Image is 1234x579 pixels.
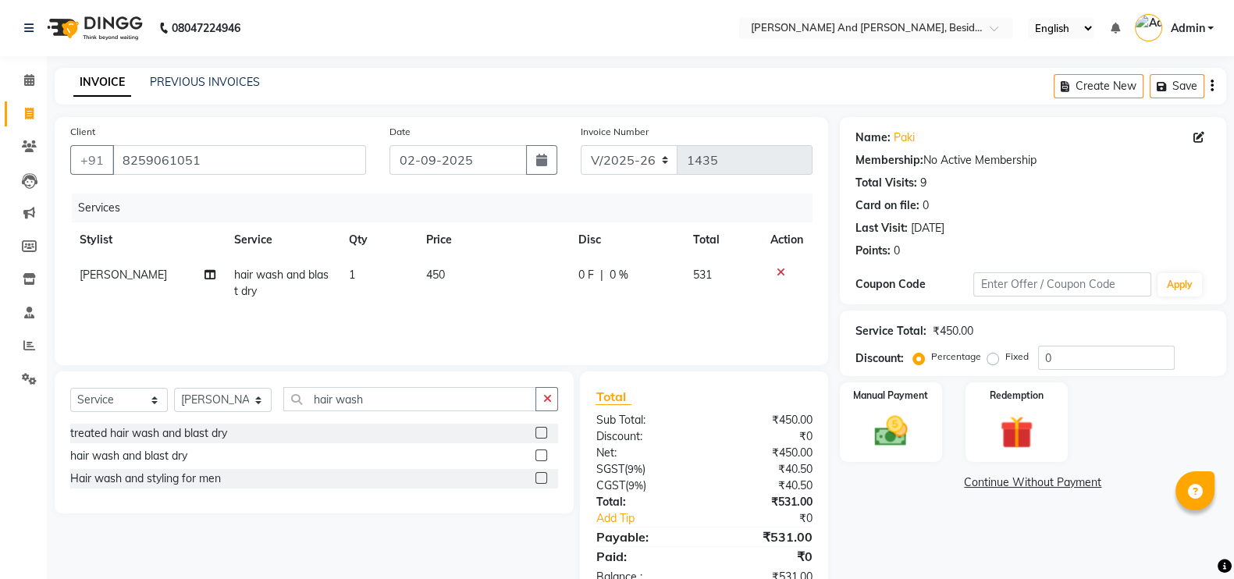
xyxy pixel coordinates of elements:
label: Percentage [931,350,981,364]
th: Total [684,222,761,258]
div: 9 [920,175,926,191]
span: CGST [596,478,624,492]
div: Points: [855,243,891,259]
div: Total: [584,494,704,510]
a: Continue Without Payment [843,474,1223,491]
div: ( ) [584,461,704,478]
div: Paid: [584,547,704,566]
div: ₹40.50 [704,461,824,478]
label: Invoice Number [581,125,649,139]
label: Client [70,125,95,139]
div: Discount: [855,350,904,367]
span: 9% [628,479,642,492]
input: Enter Offer / Coupon Code [973,272,1151,297]
div: Card on file: [855,197,919,214]
span: [PERSON_NAME] [80,268,167,282]
div: Payable: [584,527,704,546]
div: Hair wash and styling for men [70,471,221,487]
label: Fixed [1005,350,1029,364]
input: Search by Name/Mobile/Email/Code [112,145,366,175]
span: 450 [426,268,445,282]
input: Search or Scan [283,387,536,411]
button: Save [1150,74,1204,98]
button: Apply [1158,273,1202,297]
div: ₹450.00 [704,412,824,428]
div: Discount: [584,428,704,445]
span: | [600,267,603,283]
th: Action [761,222,813,258]
div: ₹40.50 [704,478,824,494]
div: ₹531.00 [704,527,824,546]
img: logo [40,6,147,50]
th: Service [225,222,340,258]
a: Paki [894,130,915,146]
div: ₹450.00 [704,445,824,461]
th: Price [417,222,569,258]
div: ₹531.00 [704,494,824,510]
div: Services [72,194,824,222]
div: Net: [584,445,704,461]
span: 9% [627,463,642,475]
div: ₹0 [704,428,824,445]
span: 0 % [610,267,628,283]
span: 0 F [578,267,594,283]
div: Service Total: [855,323,926,339]
div: [DATE] [911,220,944,236]
span: hair wash and blast dry [234,268,329,298]
label: Date [389,125,411,139]
a: INVOICE [73,69,131,97]
span: Admin [1170,20,1204,37]
div: Last Visit: [855,220,908,236]
div: treated hair wash and blast dry [70,425,227,442]
img: _cash.svg [864,412,917,450]
div: Total Visits: [855,175,917,191]
div: Name: [855,130,891,146]
a: PREVIOUS INVOICES [150,75,260,89]
div: ( ) [584,478,704,494]
span: Total [596,389,631,405]
div: 0 [923,197,929,214]
b: 08047224946 [172,6,240,50]
div: ₹0 [704,547,824,566]
button: Create New [1054,74,1143,98]
span: SGST [596,462,624,476]
div: ₹450.00 [933,323,973,339]
button: +91 [70,145,114,175]
div: ₹0 [724,510,824,527]
label: Redemption [990,389,1044,403]
div: Coupon Code [855,276,974,293]
th: Qty [340,222,416,258]
div: 0 [894,243,900,259]
img: _gift.svg [990,412,1043,453]
div: Sub Total: [584,412,704,428]
a: Add Tip [584,510,724,527]
th: Disc [569,222,684,258]
span: 1 [349,268,355,282]
div: Membership: [855,152,923,169]
span: 531 [693,268,712,282]
img: Admin [1135,14,1162,41]
div: No Active Membership [855,152,1211,169]
div: hair wash and blast dry [70,448,187,464]
label: Manual Payment [853,389,928,403]
th: Stylist [70,222,225,258]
